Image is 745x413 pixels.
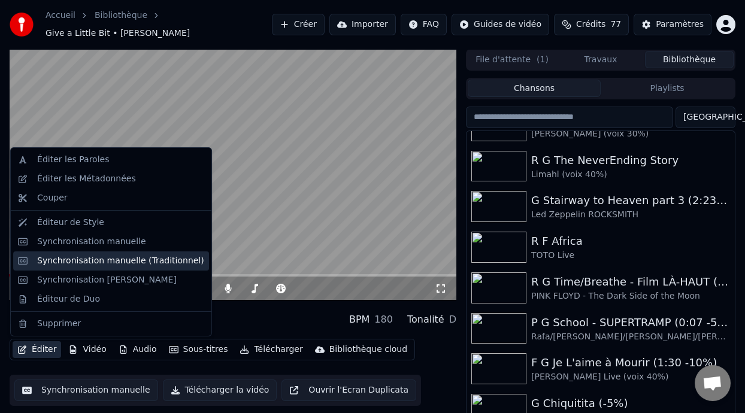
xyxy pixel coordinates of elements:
div: P G School - SUPERTRAMP (0:07 -5%) [531,314,730,331]
div: Rafa/[PERSON_NAME]/[PERSON_NAME]/[PERSON_NAME] Live [GEOGRAPHIC_DATA] voix 30% [531,331,730,343]
button: Importer [329,14,396,35]
button: FAQ [401,14,447,35]
button: Guides de vidéo [452,14,549,35]
div: TOTO Live [531,250,730,262]
button: Travaux [556,51,645,68]
div: R F Africa [531,233,730,250]
div: BPM [349,312,370,327]
div: PINK FLOYD - The Dark Side of the Moon [531,290,730,302]
div: F G Je L'aime à Mourir (1:30 -10%) [531,354,730,371]
button: Vidéo [63,341,111,358]
div: [PERSON_NAME] [10,322,102,334]
div: Synchronisation manuelle [37,236,146,248]
button: Éditer [13,341,61,358]
button: Audio [114,341,162,358]
div: [PERSON_NAME] (voix 30%) [531,128,730,140]
button: Télécharger la vidéo [163,379,277,401]
nav: breadcrumb [46,10,272,40]
button: Crédits77 [554,14,629,35]
div: Éditer les Paroles [37,154,109,166]
button: File d'attente [468,51,556,68]
div: Bibliothèque cloud [329,344,407,356]
div: Synchronisation manuelle (Traditionnel) [37,255,204,267]
div: Limahl (voix 40%) [531,169,730,181]
button: Chansons [468,80,601,97]
div: Synchronisation [PERSON_NAME] [37,274,177,286]
a: Ouvrir le chat [695,365,731,401]
div: Give a Little Bit [10,305,102,322]
div: Éditeur de Duo [37,293,100,305]
button: Paramètres [634,14,711,35]
span: ( 1 ) [537,54,549,66]
div: G Chiquitita (-5%) [531,395,730,412]
div: Éditeur de Style [37,217,104,229]
span: Give a Little Bit • [PERSON_NAME] [46,28,190,40]
span: 77 [610,19,621,31]
div: Supprimer [37,318,81,330]
div: R G The NeverEnding Story [531,152,730,169]
a: Bibliothèque [95,10,147,22]
button: Créer [272,14,325,35]
div: [PERSON_NAME] Live (voix 40%) [531,371,730,383]
div: Couper [37,192,67,204]
button: Bibliothèque [645,51,734,68]
img: youka [10,13,34,37]
div: D [449,312,456,327]
a: Accueil [46,10,75,22]
div: Led Zeppelin ROCKSMITH [531,209,730,221]
div: Éditer les Métadonnées [37,173,136,185]
button: Playlists [601,80,734,97]
div: Paramètres [656,19,704,31]
span: Crédits [576,19,605,31]
div: R G Time/Breathe - Film LÀ-HAUT (UP Pixar Disney) 0:21 - [PERSON_NAME] & [PERSON_NAME] story [531,274,730,290]
div: G Stairway to Heaven part 3 (2:23 - 5:44) -8% [531,192,730,209]
button: Synchronisation manuelle [14,379,158,401]
div: Tonalité [407,312,444,327]
button: Télécharger [235,341,307,358]
div: 180 [374,312,393,327]
button: Ouvrir l'Ecran Duplicata [281,379,416,401]
button: Sous-titres [164,341,233,358]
